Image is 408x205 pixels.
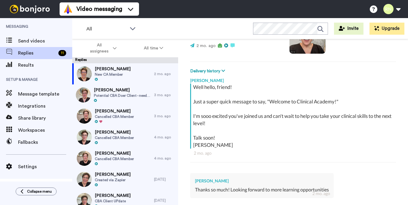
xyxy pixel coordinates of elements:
[27,189,52,194] span: Collapse menu
[72,106,178,127] a: [PERSON_NAME]Cancelled CBA Member3 mo. ago
[18,139,72,146] span: Fallbacks
[72,84,178,106] a: [PERSON_NAME]Potential CBA Doer Client - needed to think about it Checklist: [URL][DOMAIN_NAME]3 ...
[76,5,122,13] span: Video messaging
[77,151,92,166] img: fc3a4e51-9ccd-48a6-9703-24e75b4fa8d9-thumb.jpg
[95,178,131,182] span: Created via Zapier
[195,178,329,184] div: [PERSON_NAME]
[95,199,131,203] span: CBA Client UPdate
[190,74,396,84] div: [PERSON_NAME]
[72,57,178,63] div: Replies
[196,44,216,48] span: 2 mo. ago
[95,129,134,135] span: [PERSON_NAME]
[95,114,134,119] span: Cancelled CBA Member
[72,148,178,169] a: [PERSON_NAME]Cancelled CBA Member4 mo. ago
[72,127,178,148] a: [PERSON_NAME]Cancelled CBA Member4 mo. ago
[16,188,57,195] button: Collapse menu
[58,50,66,56] div: 11
[312,191,330,197] div: 2 mo. ago
[18,37,72,45] span: Send videos
[18,163,72,170] span: Settings
[77,66,92,81] img: a01850e5-bf38-4f12-a32b-1aa13814b211-thumb.jpg
[76,87,91,102] img: d164b2e6-bf99-450c-83fb-76a332549606-thumb.jpg
[154,135,175,140] div: 4 mo. ago
[195,186,329,193] div: Thanks so much! Looking forward to more learning opportunities
[63,4,73,14] img: vm-color.svg
[77,172,92,187] img: 0f8a7b97-a72a-4a83-b367-e49db6c3f2d7-thumb.jpg
[95,135,134,140] span: Cancelled CBA Member
[18,61,72,69] span: Results
[95,108,134,114] span: [PERSON_NAME]
[18,115,72,122] span: Share library
[154,198,175,203] div: [DATE]
[77,130,92,145] img: 363ca4e9-92e6-452c-bd4a-0c136810a17c-thumb.jpg
[154,93,175,97] div: 3 mo. ago
[18,49,56,57] span: Replies
[94,93,151,98] span: Potential CBA Doer Client - needed to think about it Checklist: [URL][DOMAIN_NAME]
[130,43,177,54] button: All time
[86,25,127,33] span: All
[95,72,131,77] span: New CA Member
[95,66,131,72] span: [PERSON_NAME]
[7,5,52,13] img: bj-logo-header-white.svg
[154,156,175,161] div: 4 mo. ago
[193,84,394,149] div: Well hello, friend! Just a super quick message to say, "Welcome to Clinical Academy!" I'm sooo ex...
[334,23,363,35] button: Invite
[72,169,178,190] a: [PERSON_NAME]Created via Zapier[DATE]
[18,102,72,110] span: Integrations
[154,114,175,118] div: 3 mo. ago
[18,127,72,134] span: Workspaces
[72,63,178,84] a: [PERSON_NAME]New CA Member2 mo. ago
[73,40,130,57] button: All assignees
[194,150,392,156] div: 2 mo. ago
[18,90,72,98] span: Message template
[154,71,175,76] div: 2 mo. ago
[95,193,131,199] span: [PERSON_NAME]
[95,172,131,178] span: [PERSON_NAME]
[154,177,175,182] div: [DATE]
[94,87,151,93] span: [PERSON_NAME]
[190,68,227,74] button: Delivery history
[95,156,134,161] span: Cancelled CBA Member
[369,23,404,35] button: Upgrade
[87,42,112,54] span: All assignees
[77,109,92,124] img: db1e8d3b-436c-46ee-aa31-b298d968e9b1-thumb.jpg
[95,150,134,156] span: [PERSON_NAME]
